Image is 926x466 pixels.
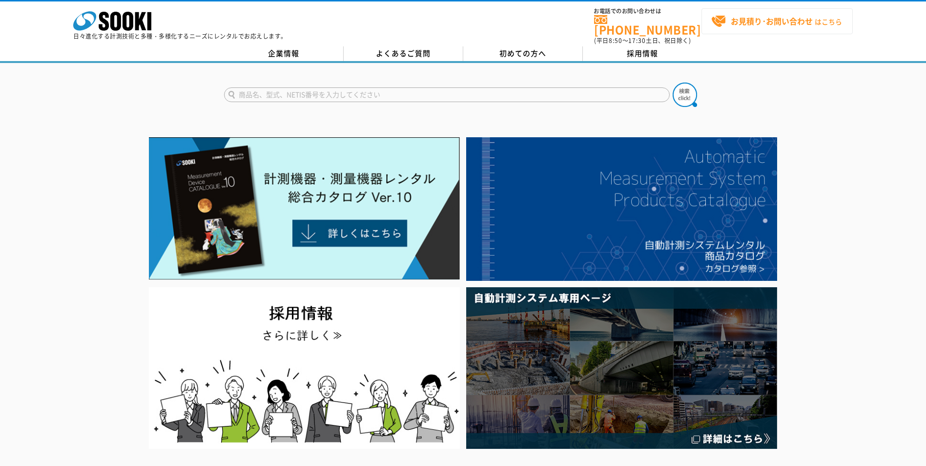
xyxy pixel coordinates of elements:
[673,83,697,107] img: btn_search.png
[731,15,813,27] strong: お見積り･お問い合わせ
[224,46,344,61] a: 企業情報
[149,137,460,280] img: Catalog Ver10
[594,36,691,45] span: (平日 ～ 土日、祝日除く)
[594,15,701,35] a: [PHONE_NUMBER]
[224,87,670,102] input: 商品名、型式、NETIS番号を入力してください
[73,33,287,39] p: 日々進化する計測技術と多種・多様化するニーズにレンタルでお応えします。
[628,36,646,45] span: 17:30
[466,287,777,449] img: 自動計測システム専用ページ
[583,46,702,61] a: 採用情報
[466,137,777,281] img: 自動計測システムカタログ
[463,46,583,61] a: 初めての方へ
[594,8,701,14] span: お電話でのお問い合わせは
[344,46,463,61] a: よくあるご質問
[711,14,842,29] span: はこちら
[609,36,622,45] span: 8:50
[499,48,546,59] span: 初めての方へ
[701,8,853,34] a: お見積り･お問い合わせはこちら
[149,287,460,449] img: SOOKI recruit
